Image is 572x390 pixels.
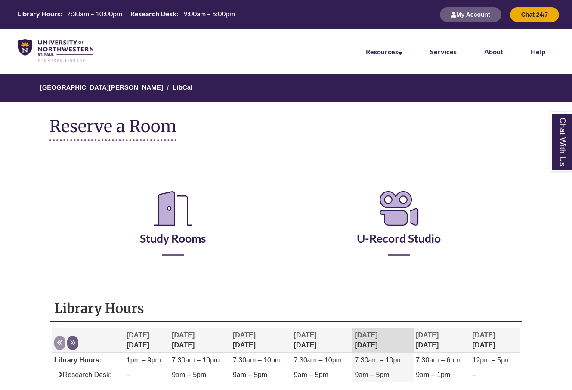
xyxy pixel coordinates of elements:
span: 9am – 5pm [233,371,267,378]
a: Help [531,47,545,56]
a: Services [430,47,457,56]
a: Chat 24/7 [510,11,559,18]
a: LibCal [173,84,192,91]
span: 7:30am – 10:00pm [67,9,122,18]
span: 9am – 1pm [416,371,450,378]
span: [DATE] [355,331,377,339]
table: Hours Today [14,9,238,19]
span: 9am – 5pm [294,371,328,378]
span: [DATE] [416,331,439,339]
span: [DATE] [473,331,495,339]
span: 9am – 5pm [172,371,206,378]
th: Research Desk: [127,9,179,19]
span: [DATE] [294,331,317,339]
span: – [473,371,476,378]
a: Study Rooms [140,210,206,245]
button: Next week [67,336,78,350]
th: [DATE] [124,328,170,353]
th: Library Hours: [14,9,63,19]
span: [DATE] [233,331,256,339]
span: 9:00am – 5:00pm [183,9,235,18]
a: Resources [366,47,402,56]
a: Hours Today [14,9,238,20]
a: About [484,47,503,56]
img: UNWSP Library Logo [18,39,93,63]
th: [DATE] [292,328,353,353]
span: 7:30am – 10pm [355,356,402,364]
a: My Account [440,11,501,18]
span: 7:30am – 6pm [416,356,460,364]
div: Reserve a Room [49,163,523,282]
button: Previous week [54,336,65,350]
td: Library Hours: [52,353,124,368]
span: 7:30am – 10pm [172,356,220,364]
h1: Reserve a Room [49,117,176,141]
th: [DATE] [170,328,231,353]
span: 7:30am – 10pm [233,356,281,364]
a: U-Record Studio [357,210,441,245]
nav: Breadcrumb [49,74,523,102]
a: [GEOGRAPHIC_DATA][PERSON_NAME] [40,84,163,91]
th: [DATE] [414,328,470,353]
span: 7:30am – 10pm [294,356,342,364]
span: [DATE] [172,331,195,339]
span: 12pm – 5pm [473,356,511,364]
button: My Account [440,7,501,22]
span: 1pm – 9pm [127,356,161,364]
button: Chat 24/7 [510,7,559,22]
h1: Library Hours [54,300,518,316]
th: [DATE] [231,328,292,353]
span: [DATE] [127,331,149,339]
span: 9am – 5pm [355,371,389,378]
th: [DATE] [352,328,414,353]
th: [DATE] [470,328,520,353]
span: – [127,371,130,378]
span: Research Desk: [54,371,112,378]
